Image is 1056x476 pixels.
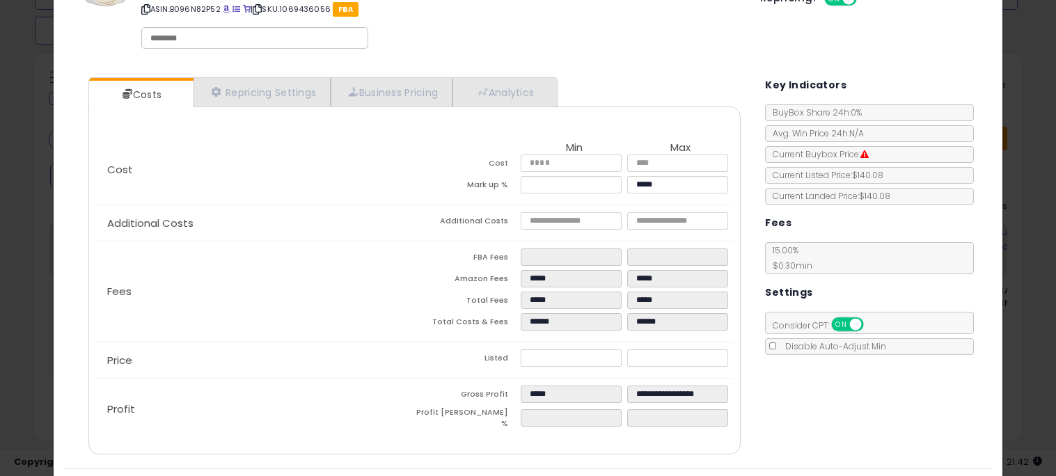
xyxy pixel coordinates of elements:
[415,212,521,234] td: Additional Costs
[766,106,862,118] span: BuyBox Share 24h: 0%
[765,77,846,94] h5: Key Indicators
[333,2,358,17] span: FBA
[96,286,415,297] p: Fees
[766,244,812,271] span: 15.00 %
[96,218,415,229] p: Additional Costs
[194,78,331,106] a: Repricing Settings
[766,127,864,139] span: Avg. Win Price 24h: N/A
[415,176,521,198] td: Mark up %
[233,3,240,15] a: All offer listings
[766,148,869,160] span: Current Buybox Price:
[765,214,791,232] h5: Fees
[765,284,812,301] h5: Settings
[96,404,415,415] p: Profit
[778,340,886,352] span: Disable Auto-Adjust Min
[331,78,452,106] a: Business Pricing
[243,3,251,15] a: Your listing only
[415,349,521,371] td: Listed
[415,248,521,270] td: FBA Fees
[415,270,521,292] td: Amazon Fees
[521,142,627,154] th: Min
[766,260,812,271] span: $0.30 min
[415,154,521,176] td: Cost
[860,150,869,159] i: Suppressed Buy Box
[415,313,521,335] td: Total Costs & Fees
[452,78,555,106] a: Analytics
[415,407,521,433] td: Profit [PERSON_NAME] %
[833,319,850,331] span: ON
[96,164,415,175] p: Cost
[415,292,521,313] td: Total Fees
[223,3,230,15] a: BuyBox page
[862,319,884,331] span: OFF
[766,169,883,181] span: Current Listed Price: $140.08
[766,319,882,331] span: Consider CPT:
[766,190,890,202] span: Current Landed Price: $140.08
[415,386,521,407] td: Gross Profit
[96,355,415,366] p: Price
[627,142,734,154] th: Max
[89,81,192,109] a: Costs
